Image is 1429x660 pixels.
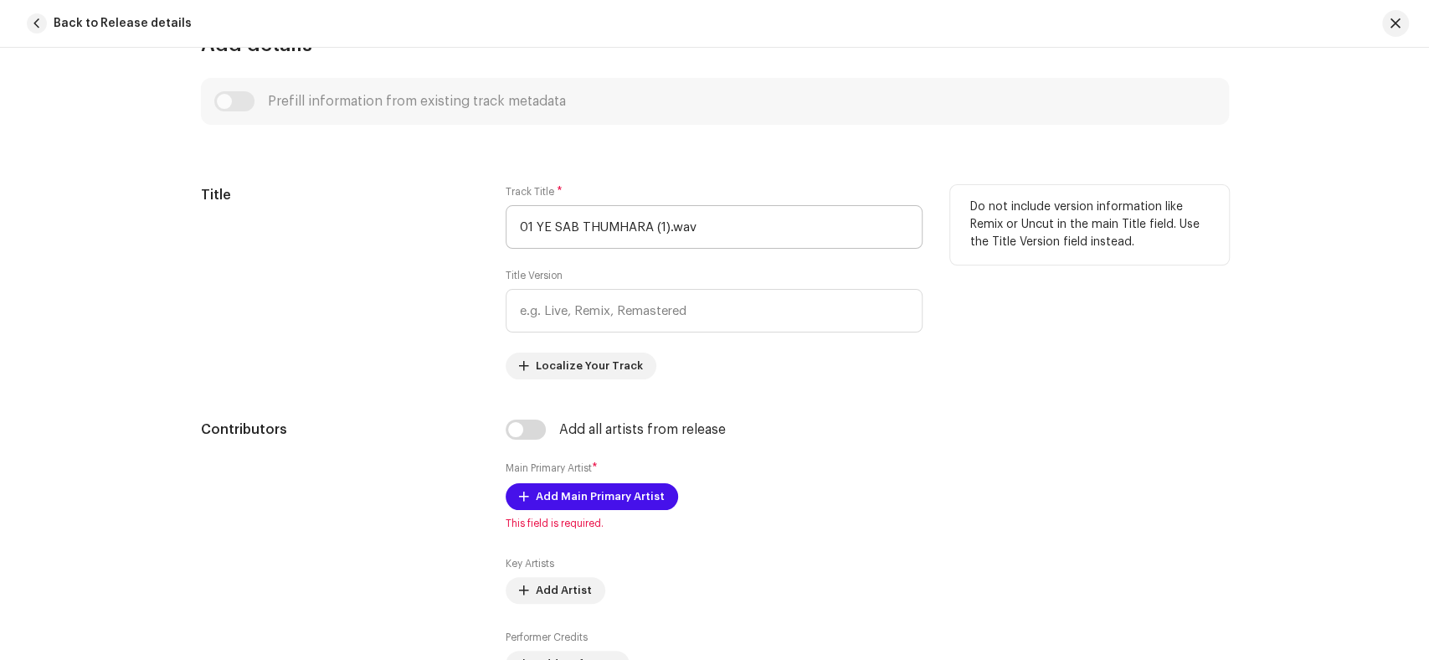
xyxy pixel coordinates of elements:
[506,353,656,379] button: Localize Your Track
[536,480,665,513] span: Add Main Primary Artist
[201,185,480,205] h5: Title
[506,185,563,199] label: Track Title
[201,420,480,440] h5: Contributors
[970,199,1209,251] p: Do not include version information like Remix or Uncut in the main Title field. Use the Title Ver...
[506,463,592,473] small: Main Primary Artist
[506,577,605,604] button: Add Artist
[536,574,592,607] span: Add Artist
[506,517,923,530] span: This field is required.
[506,289,923,333] input: e.g. Live, Remix, Remastered
[506,483,678,510] button: Add Main Primary Artist
[506,557,554,570] label: Key Artists
[506,631,588,644] label: Performer Credits
[559,423,726,436] div: Add all artists from release
[536,349,643,383] span: Localize Your Track
[506,205,923,249] input: Enter the name of the track
[506,269,563,282] label: Title Version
